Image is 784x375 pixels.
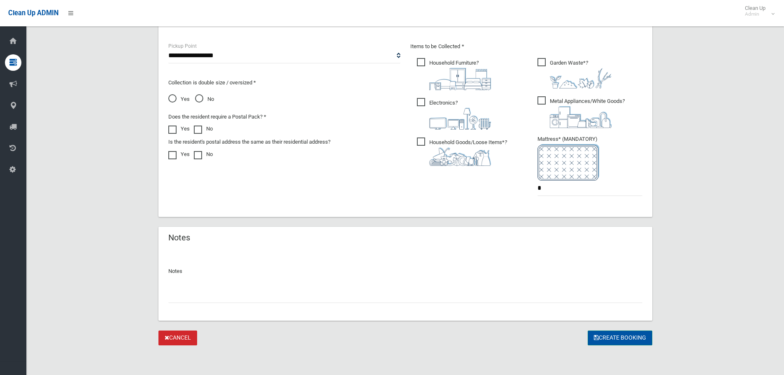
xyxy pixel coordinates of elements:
label: Does the resident require a Postal Pack? * [168,112,266,122]
img: e7408bece873d2c1783593a074e5cb2f.png [537,144,599,181]
i: ? [550,98,625,128]
small: Admin [745,11,765,17]
label: No [194,124,213,134]
span: Household Goods/Loose Items* [417,137,507,166]
span: Clean Up ADMIN [8,9,58,17]
label: Yes [168,149,190,159]
button: Create Booking [588,331,652,346]
i: ? [429,139,507,166]
i: ? [429,100,491,130]
span: Clean Up [741,5,774,17]
label: No [194,149,213,159]
p: Items to be Collected * [410,42,642,51]
span: No [195,94,214,104]
img: 4fd8a5c772b2c999c83690221e5242e0.png [550,68,612,89]
i: ? [429,60,491,90]
span: Mattress* (MANDATORY) [537,136,642,181]
span: Electronics [417,98,491,130]
a: Cancel [158,331,197,346]
img: aa9efdbe659d29b613fca23ba79d85cb.png [429,68,491,90]
img: 394712a680b73dbc3d2a6a3a7ffe5a07.png [429,108,491,130]
p: Collection is double size / oversized * [168,78,400,88]
span: Household Furniture [417,58,491,90]
p: Notes [168,266,642,276]
span: Yes [168,94,190,104]
img: 36c1b0289cb1767239cdd3de9e694f19.png [550,106,612,128]
span: Metal Appliances/White Goods [537,96,625,128]
img: b13cc3517677393f34c0a387616ef184.png [429,147,491,166]
i: ? [550,60,612,89]
header: Notes [158,230,200,246]
label: Yes [168,124,190,134]
span: Garden Waste* [537,58,612,89]
label: Is the resident's postal address the same as their residential address? [168,137,330,147]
